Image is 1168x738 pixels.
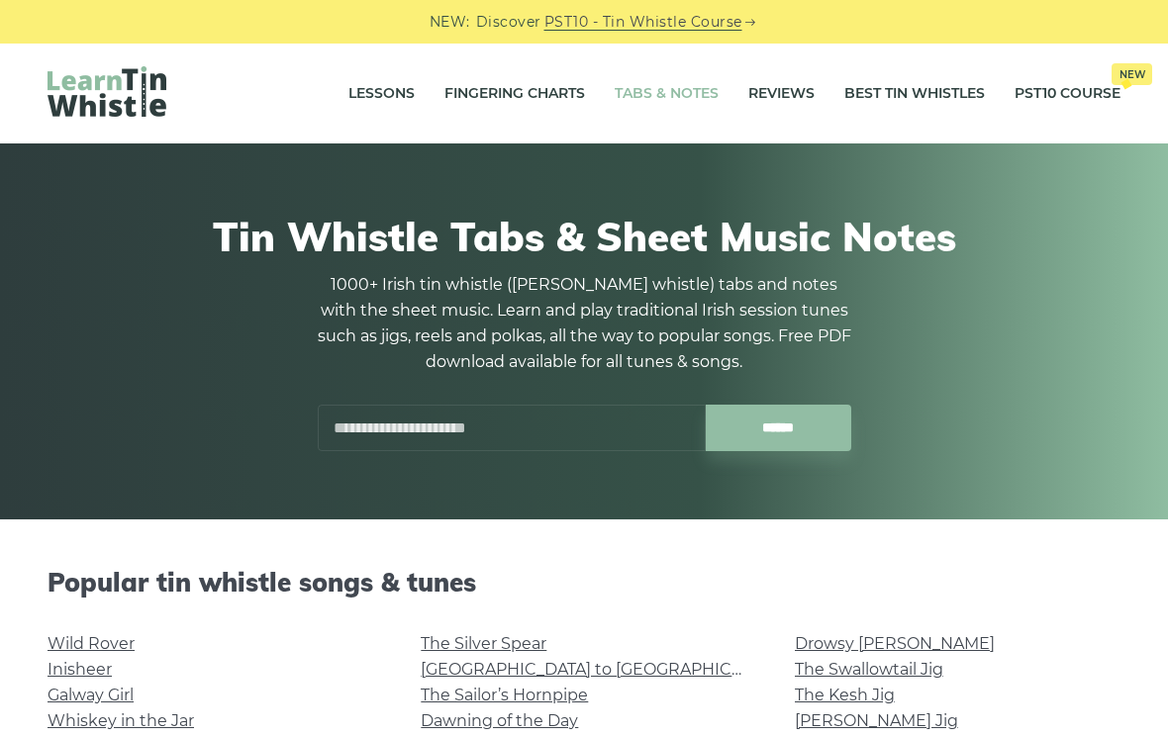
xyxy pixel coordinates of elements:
[421,686,588,704] a: The Sailor’s Hornpipe
[844,69,985,119] a: Best Tin Whistles
[1015,69,1120,119] a: PST10 CourseNew
[48,660,112,679] a: Inisheer
[795,711,958,730] a: [PERSON_NAME] Jig
[48,711,194,730] a: Whiskey in the Jar
[1112,63,1152,85] span: New
[317,272,851,375] p: 1000+ Irish tin whistle ([PERSON_NAME] whistle) tabs and notes with the sheet music. Learn and pl...
[421,634,546,653] a: The Silver Spear
[48,686,134,704] a: Galway Girl
[57,213,1111,260] h1: Tin Whistle Tabs & Sheet Music Notes
[444,69,585,119] a: Fingering Charts
[421,711,578,730] a: Dawning of the Day
[615,69,719,119] a: Tabs & Notes
[795,686,895,704] a: The Kesh Jig
[348,69,415,119] a: Lessons
[421,660,786,679] a: [GEOGRAPHIC_DATA] to [GEOGRAPHIC_DATA]
[748,69,815,119] a: Reviews
[795,660,943,679] a: The Swallowtail Jig
[48,66,166,117] img: LearnTinWhistle.com
[48,634,135,653] a: Wild Rover
[795,634,995,653] a: Drowsy [PERSON_NAME]
[48,567,1120,598] h2: Popular tin whistle songs & tunes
